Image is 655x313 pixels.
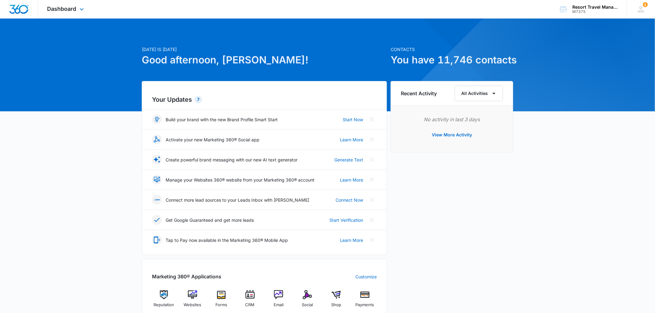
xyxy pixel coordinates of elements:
[166,237,288,243] p: Tap to Pay now available in the Marketing 360® Mobile App
[367,175,377,185] button: Close
[245,302,255,308] span: CRM
[302,302,313,308] span: Social
[324,290,348,312] a: Shop
[367,155,377,165] button: Close
[331,302,341,308] span: Shop
[166,197,309,203] p: Connect more lead sources to your Leads Inbox with [PERSON_NAME]
[166,136,259,143] p: Activate your new Marketing 360® Social app
[426,127,478,142] button: View More Activity
[356,302,374,308] span: Payments
[154,302,174,308] span: Reputation
[152,290,176,312] a: Reputation
[401,116,503,123] p: No activity in last 3 days
[194,96,202,103] div: 7
[238,290,262,312] a: CRM
[391,46,513,53] p: Contacts
[367,215,377,225] button: Close
[391,53,513,67] h1: You have 11,746 contacts
[401,90,437,97] h6: Recent Activity
[455,86,503,101] button: All Activities
[152,95,377,104] h2: Your Updates
[355,273,377,280] a: Customize
[334,156,363,163] a: Generate Text
[215,302,227,308] span: Forms
[296,290,319,312] a: Social
[166,177,314,183] p: Manage your Websites 360® website from your Marketing 360® account
[367,114,377,124] button: Close
[336,197,363,203] a: Connect Now
[340,237,363,243] a: Learn More
[184,302,202,308] span: Websites
[643,2,648,7] span: 1
[142,46,387,53] p: [DATE] is [DATE]
[142,53,387,67] h1: Good afternoon, [PERSON_NAME]!
[47,6,76,12] span: Dashboard
[340,136,363,143] a: Learn More
[210,290,233,312] a: Forms
[166,217,254,223] p: Get Google Guaranteed and get more leads
[340,177,363,183] a: Learn More
[367,235,377,245] button: Close
[181,290,205,312] a: Websites
[367,195,377,205] button: Close
[353,290,377,312] a: Payments
[343,116,363,123] a: Start Now
[329,217,363,223] a: Start Verification
[274,302,284,308] span: Email
[367,135,377,144] button: Close
[573,5,618,10] div: account name
[152,273,221,280] h2: Marketing 360® Applications
[573,10,618,14] div: account id
[166,116,278,123] p: Build your brand with the new Brand Profile Smart Start
[267,290,291,312] a: Email
[166,156,297,163] p: Create powerful brand messaging with our new AI text generator
[643,2,648,7] div: notifications count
